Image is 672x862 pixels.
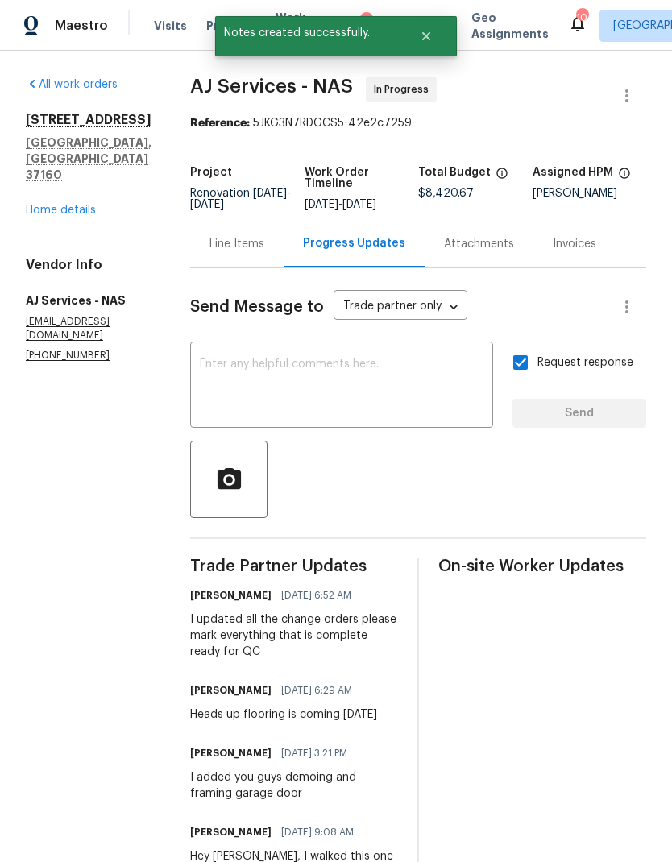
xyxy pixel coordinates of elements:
h5: Work Order Timeline [305,167,419,189]
span: [DATE] [342,199,376,210]
div: I added you guys demoing and framing garage door [190,769,398,802]
div: Line Items [209,236,264,252]
span: [DATE] 9:08 AM [281,824,354,840]
span: On-site Worker Updates [438,558,646,574]
h5: Project [190,167,232,178]
span: [DATE] 6:52 AM [281,587,351,603]
span: - [305,199,376,210]
span: Renovation [190,188,291,210]
h5: AJ Services - NAS [26,292,151,309]
a: Home details [26,205,96,216]
span: [DATE] [253,188,287,199]
h6: [PERSON_NAME] [190,745,272,761]
h5: Total Budget [418,167,491,178]
h6: [PERSON_NAME] [190,824,272,840]
h5: Assigned HPM [533,167,613,178]
h6: [PERSON_NAME] [190,682,272,698]
h6: [PERSON_NAME] [190,587,272,603]
span: In Progress [374,81,435,97]
span: Trade Partner Updates [190,558,398,574]
span: [DATE] 3:21 PM [281,745,347,761]
div: 10 [576,10,587,26]
div: 5JKG3N7RDGCS5-42e2c7259 [190,115,646,131]
span: Notes created successfully. [215,16,400,50]
span: Work Orders [276,10,317,42]
div: Progress Updates [303,235,405,251]
span: Geo Assignments [471,10,549,42]
span: Request response [537,354,633,371]
span: The hpm assigned to this work order. [618,167,631,188]
span: [DATE] [190,199,224,210]
b: Reference: [190,118,250,129]
span: Maestro [55,18,108,34]
span: Visits [154,18,187,34]
button: Close [400,20,453,52]
span: The total cost of line items that have been proposed by Opendoor. This sum includes line items th... [496,167,508,188]
span: [DATE] 6:29 AM [281,682,352,698]
div: [PERSON_NAME] [533,188,647,199]
div: Invoices [553,236,596,252]
span: Send Message to [190,299,324,315]
div: Attachments [444,236,514,252]
div: Heads up flooring is coming [DATE] [190,707,377,723]
span: $8,420.67 [418,188,474,199]
div: I updated all the change orders please mark everything that is complete ready for QC [190,611,398,660]
a: All work orders [26,79,118,90]
span: [DATE] [305,199,338,210]
span: AJ Services - NAS [190,77,353,96]
div: 4 [360,12,373,28]
span: - [190,188,291,210]
h4: Vendor Info [26,257,151,273]
span: Projects [206,18,256,34]
div: Trade partner only [334,294,467,321]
